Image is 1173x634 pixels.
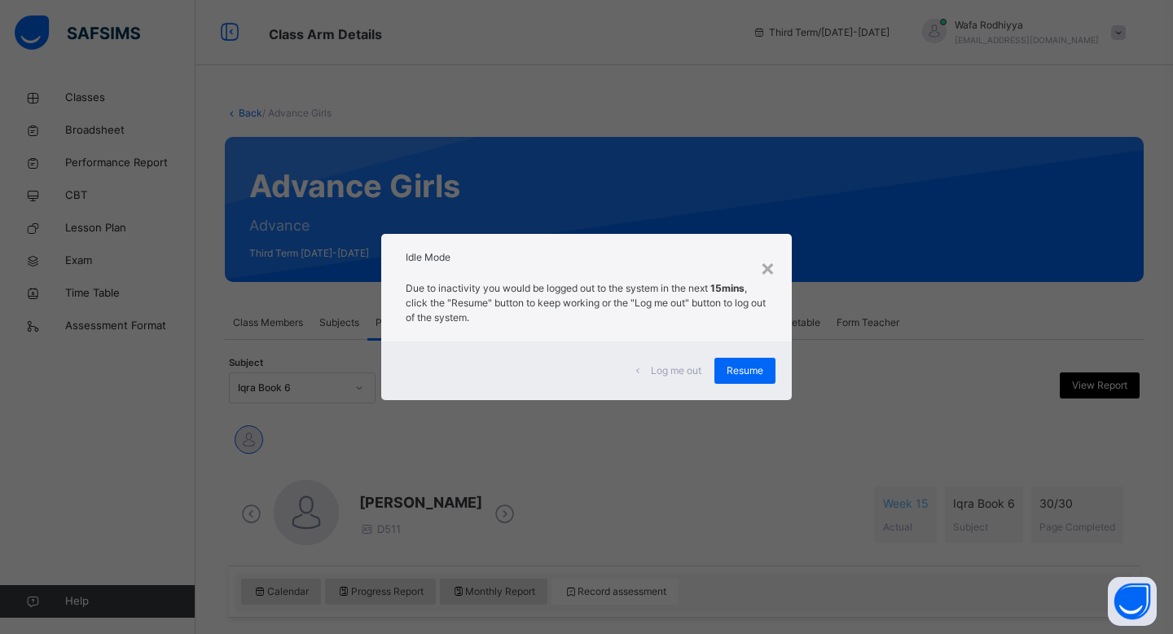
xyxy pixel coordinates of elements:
[1108,577,1157,626] button: Open asap
[651,363,701,378] span: Log me out
[406,281,767,325] p: Due to inactivity you would be logged out to the system in the next , click the "Resume" button t...
[710,282,745,294] strong: 15mins
[406,250,767,265] h2: Idle Mode
[727,363,763,378] span: Resume
[760,250,775,284] div: ×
